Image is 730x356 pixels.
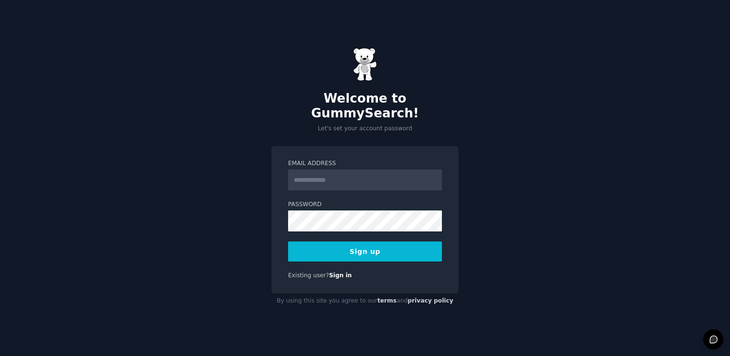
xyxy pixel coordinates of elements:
[271,91,459,121] h2: Welcome to GummySearch!
[288,200,442,209] label: Password
[408,297,453,304] a: privacy policy
[271,293,459,309] div: By using this site you agree to our and
[329,272,352,279] a: Sign in
[271,125,459,133] p: Let's set your account password
[288,272,329,279] span: Existing user?
[288,241,442,262] button: Sign up
[377,297,397,304] a: terms
[288,159,442,168] label: Email Address
[353,48,377,81] img: Gummy Bear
